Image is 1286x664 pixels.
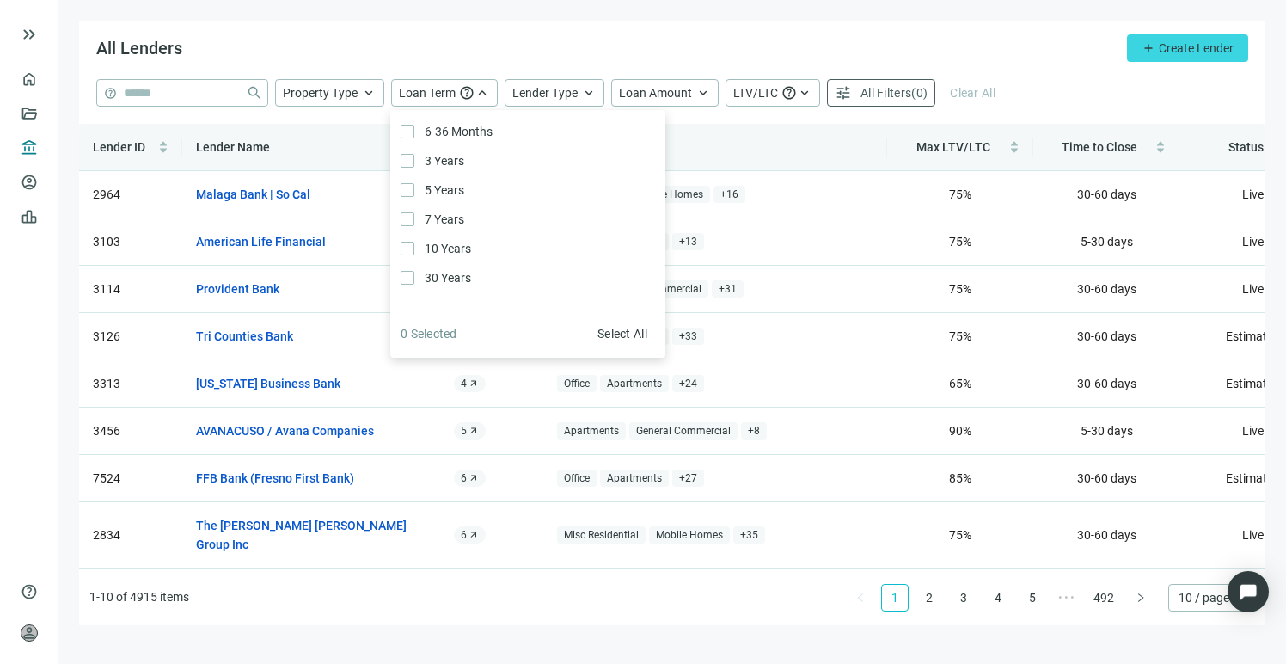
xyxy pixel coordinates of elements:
[19,24,40,45] button: keyboard_double_arrow_right
[468,473,479,483] span: arrow_outward
[414,122,499,141] span: 6-36 Months
[21,624,38,642] span: person
[1033,313,1179,360] td: 30-60 days
[1142,41,1155,55] span: add
[196,469,354,488] a: FFB Bank (Fresno First Bank)
[1242,282,1264,296] span: Live
[1127,584,1154,612] li: Next Page
[695,85,711,101] span: keyboard_arrow_up
[911,86,928,100] span: ( 0 )
[733,86,778,100] span: LTV/LTC
[847,584,874,612] li: Previous Page
[196,421,374,440] a: AVANACUSO / Avana Companies
[672,375,704,393] span: + 24
[781,85,797,101] span: help
[196,280,279,298] a: Provident Bank
[835,84,852,101] span: tune
[79,360,182,408] td: 3313
[196,232,326,251] a: American Life Financial
[1053,584,1081,612] li: Next 5 Pages
[581,85,597,101] span: keyboard_arrow_up
[401,324,457,343] article: 0 Selected
[733,526,765,544] span: + 35
[1226,377,1280,390] span: Estimated
[361,85,377,101] span: keyboard_arrow_up
[597,327,647,341] span: Select All
[461,424,467,438] span: 5
[1033,266,1179,313] td: 30-60 days
[468,426,479,436] span: arrow_outward
[21,583,38,600] span: help
[1127,34,1248,62] button: addCreate Lender
[1226,471,1280,485] span: Estimated
[1242,424,1264,438] span: Live
[93,140,145,154] span: Lender ID
[712,280,744,298] span: + 31
[399,86,456,100] span: Loan Term
[649,526,730,544] span: Mobile Homes
[196,185,310,204] a: Malaga Bank | So Cal
[1088,585,1119,611] a: 492
[590,320,655,347] button: Select All
[827,79,935,107] button: tuneAll Filters(0)
[672,328,704,346] span: + 33
[860,86,911,100] span: All Filters
[96,38,182,58] span: All Lenders
[629,422,738,440] span: General Commercial
[629,186,710,204] span: Mobile Homes
[619,86,692,100] span: Loan Amount
[1019,584,1046,612] li: 5
[1226,329,1280,343] span: Estimated
[414,151,471,170] span: 3 Years
[882,585,908,611] a: 1
[1033,455,1179,502] td: 30-60 days
[949,377,971,390] span: 65 %
[951,585,977,611] a: 3
[475,85,490,101] span: keyboard_arrow_up
[461,377,467,390] span: 4
[468,378,479,389] span: arrow_outward
[600,375,669,393] span: Apartments
[949,471,971,485] span: 85 %
[1179,585,1245,611] span: 10 / page
[459,85,475,101] span: help
[1242,528,1264,542] span: Live
[461,471,467,485] span: 6
[949,235,971,249] span: 75 %
[855,593,866,603] span: left
[557,375,597,393] span: Office
[1127,584,1154,612] button: right
[557,470,597,488] span: Office
[414,268,478,287] span: 30 Years
[1033,408,1179,455] td: 5-30 days
[881,584,909,612] li: 1
[1228,140,1264,154] span: Status
[1033,171,1179,218] td: 30-60 days
[950,584,977,612] li: 3
[1242,235,1264,249] span: Live
[79,408,182,455] td: 3456
[1228,571,1269,612] div: Open Intercom Messenger
[1033,502,1179,569] td: 30-60 days
[196,516,409,554] a: The [PERSON_NAME] [PERSON_NAME] Group Inc
[557,526,646,544] span: Misc Residential
[1159,41,1234,55] span: Create Lender
[283,86,358,100] span: Property Type
[1033,569,1179,616] td: 30-60 days
[79,313,182,360] td: 3126
[949,329,971,343] span: 75 %
[196,327,293,346] a: Tri Counties Bank
[916,584,943,612] li: 2
[847,584,874,612] button: left
[79,171,182,218] td: 2964
[414,239,478,258] span: 10 Years
[1053,584,1081,612] span: •••
[1033,218,1179,266] td: 5-30 days
[468,530,479,540] span: arrow_outward
[797,85,812,101] span: keyboard_arrow_up
[1136,593,1146,603] span: right
[741,422,767,440] span: + 8
[1242,188,1264,201] span: Live
[21,139,33,157] span: account_balance
[79,569,182,616] td: 2838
